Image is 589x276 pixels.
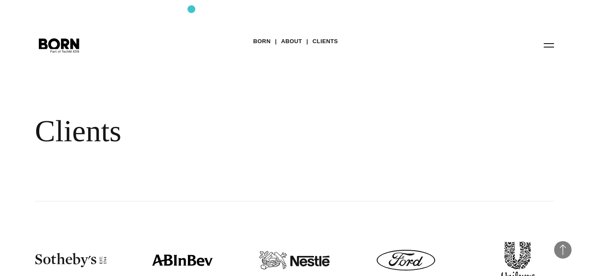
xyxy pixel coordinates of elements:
[35,113,532,149] span: Clients
[253,35,271,48] a: BORN
[35,253,106,267] img: Sotheyby's
[152,255,213,266] img: AbInBev
[538,36,559,54] button: Open
[313,35,338,48] a: Clients
[281,35,302,48] a: About
[554,241,572,259] button: Back to Top
[259,251,330,269] img: Nestle
[377,250,436,271] img: Ford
